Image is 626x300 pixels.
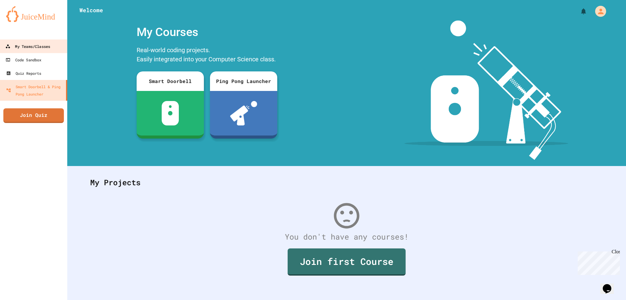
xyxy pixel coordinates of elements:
[230,101,257,125] img: ppl-with-ball.png
[134,20,280,44] div: My Courses
[589,4,608,18] div: My Account
[569,6,589,16] div: My Notifications
[6,6,61,22] img: logo-orange.svg
[134,44,280,67] div: Real-world coding projects. Easily integrated into your Computer Science class.
[3,108,64,123] a: Join Quiz
[210,71,277,91] div: Ping Pong Launcher
[6,70,41,77] div: Quiz Reports
[6,83,64,98] div: Smart Doorbell & Ping Pong Launcher
[575,249,620,275] iframe: chat widget
[2,2,42,39] div: Chat with us now!Close
[84,231,609,243] div: You don't have any courses!
[162,101,179,125] img: sdb-white.svg
[6,56,42,64] div: Code Sandbox
[404,20,568,160] img: banner-image-my-projects.png
[288,248,406,276] a: Join first Course
[6,43,50,50] div: My Teams/Classes
[137,71,204,91] div: Smart Doorbell
[600,276,620,294] iframe: chat widget
[84,171,609,194] div: My Projects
